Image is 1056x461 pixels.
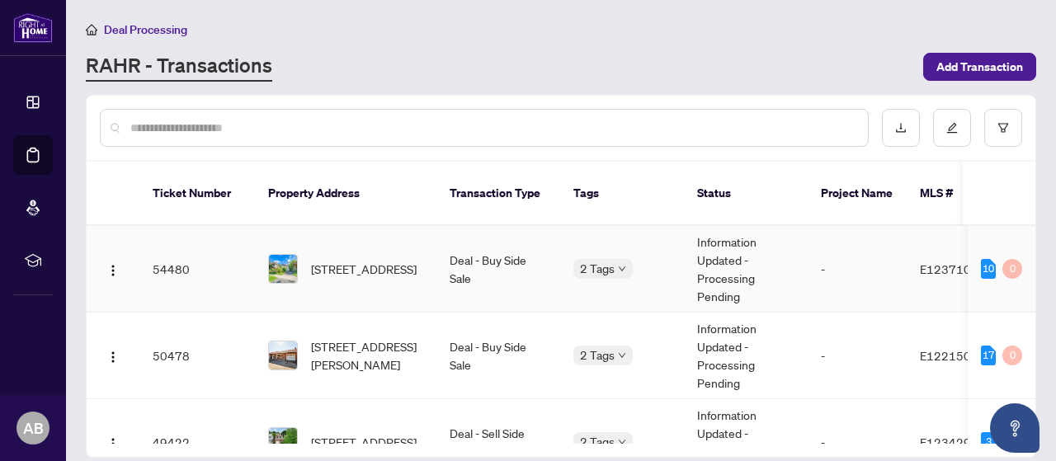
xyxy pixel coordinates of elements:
[618,265,626,273] span: down
[560,162,684,226] th: Tags
[920,435,986,449] span: E12342962
[106,264,120,277] img: Logo
[618,438,626,446] span: down
[86,24,97,35] span: home
[269,428,297,456] img: thumbnail-img
[269,341,297,369] img: thumbnail-img
[1002,346,1022,365] div: 0
[946,122,958,134] span: edit
[684,226,808,313] td: Information Updated - Processing Pending
[907,162,1006,226] th: MLS #
[920,348,986,363] span: E12215087
[139,162,255,226] th: Ticket Number
[104,22,187,37] span: Deal Processing
[808,162,907,226] th: Project Name
[255,162,436,226] th: Property Address
[580,432,615,451] span: 2 Tags
[1002,259,1022,279] div: 0
[920,261,986,276] span: E12371067
[86,52,272,82] a: RAHR - Transactions
[436,162,560,226] th: Transaction Type
[984,109,1022,147] button: filter
[981,432,996,452] div: 3
[23,416,44,440] span: AB
[311,433,417,451] span: [STREET_ADDRESS]
[997,122,1009,134] span: filter
[100,429,126,455] button: Logo
[895,122,907,134] span: download
[106,350,120,364] img: Logo
[100,342,126,369] button: Logo
[981,259,996,279] div: 10
[106,437,120,450] img: Logo
[618,351,626,360] span: down
[808,313,907,399] td: -
[139,313,255,399] td: 50478
[808,226,907,313] td: -
[882,109,920,147] button: download
[684,162,808,226] th: Status
[436,226,560,313] td: Deal - Buy Side Sale
[990,403,1039,453] button: Open asap
[311,337,423,374] span: [STREET_ADDRESS][PERSON_NAME]
[13,12,53,43] img: logo
[936,54,1023,80] span: Add Transaction
[933,109,971,147] button: edit
[139,226,255,313] td: 54480
[981,346,996,365] div: 17
[580,259,615,278] span: 2 Tags
[684,313,808,399] td: Information Updated - Processing Pending
[923,53,1036,81] button: Add Transaction
[269,255,297,283] img: thumbnail-img
[580,346,615,365] span: 2 Tags
[100,256,126,282] button: Logo
[436,313,560,399] td: Deal - Buy Side Sale
[311,260,417,278] span: [STREET_ADDRESS]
